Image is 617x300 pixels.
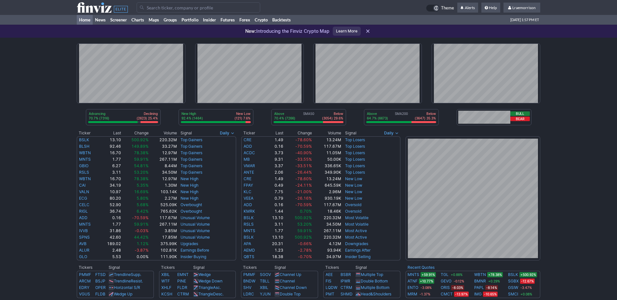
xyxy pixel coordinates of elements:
[134,235,149,240] span: 44.42%
[284,130,312,136] th: Change
[312,234,342,241] td: 220.32M
[274,111,295,116] p: Above
[312,189,342,195] td: 2.96M
[345,176,362,181] a: New Low
[341,292,353,296] a: SHMD
[510,111,530,116] button: Bull
[408,271,419,278] a: MNTS
[235,111,250,116] p: New Low
[361,292,391,296] a: Head&Shoulders
[326,272,333,277] a: AEE
[326,292,334,296] a: PMT
[366,111,436,121] div: SMA200
[137,202,149,207] span: 5.68%
[79,228,88,233] a: IVVB
[295,170,312,175] span: -26.44%
[244,254,254,259] a: QBTS
[384,130,394,136] span: Daily
[79,137,89,142] a: BSLK
[408,284,418,291] a: ENTO
[245,28,256,34] span: New:
[345,170,365,175] a: Top Losers
[99,228,122,234] td: 31.86
[137,116,158,120] p: (2623) 25.4%
[441,5,454,12] span: Theme
[408,265,435,270] a: Recent Quotes
[345,202,361,207] a: Oversold
[244,137,251,142] a: CRE
[134,222,149,227] span: 59.91%
[93,15,108,25] a: News
[280,285,307,290] a: Channel Down
[161,15,179,25] a: Groups
[99,182,122,189] td: 34.19
[181,248,209,253] a: Earnings Before
[114,272,141,277] a: TrendlineSupp.
[426,5,454,12] a: Theme
[149,195,177,202] td: 2.27M
[244,209,255,214] a: KMRK
[508,284,518,291] a: GSIW
[108,15,129,25] a: Screener
[181,176,198,181] a: New High
[264,215,283,221] td: 13.10
[361,272,383,277] a: Multiple Top
[99,150,122,156] td: 16.70
[312,195,342,202] td: 930.19K
[408,291,417,297] a: MRM
[245,28,329,34] p: Introducing the Finviz Crypto Map
[408,278,418,284] a: ATNF
[201,15,218,25] a: Insider
[149,176,177,182] td: 12.97M
[77,15,93,25] a: Home
[341,272,351,277] a: BSBR
[114,279,143,283] a: TrendlineResist.
[161,285,171,290] a: XHLF
[79,215,87,220] a: ADD
[149,150,177,156] td: 12.97M
[264,182,283,189] td: 0.49
[244,248,255,253] a: AEMD
[345,222,369,227] a: Most Volatile
[474,271,486,278] a: WBTN
[179,15,201,25] a: Portfolio
[181,150,202,155] a: Top Gainers
[312,228,342,234] td: 267.11M
[345,248,370,253] a: Earnings After
[95,292,105,296] a: FLDB
[243,285,251,290] a: SHV
[181,215,210,220] a: Unusual Volume
[341,285,352,290] a: CTRM
[177,279,186,283] a: PINE
[300,209,312,214] span: 0.70%
[149,202,177,208] td: 525.09K
[181,202,202,207] a: Overbought
[137,111,158,116] p: Declining
[213,285,221,290] span: Asc.
[99,176,122,182] td: 16.70
[95,285,106,290] a: OPER
[264,234,283,241] td: 13.10
[244,170,254,175] a: ANTE
[134,176,149,181] span: 78.38%
[457,3,478,13] a: Alerts
[79,170,89,175] a: RSLS
[177,285,187,290] a: FLDR
[345,189,362,194] a: New Low
[198,292,223,296] a: TriangleDesc.
[79,209,88,214] a: RIGL
[508,278,519,284] a: SGBX
[181,228,210,233] a: Unusual Volume
[264,208,283,215] td: 1.44
[345,235,367,240] a: Most Active
[77,130,99,136] th: Ticker
[79,248,89,253] a: ALUR
[241,130,264,136] th: Ticker
[297,228,312,233] span: 59.91%
[244,235,254,240] a: BSLK
[244,183,253,188] a: FPAY
[264,130,283,136] th: Last
[312,202,342,208] td: 117.67M
[79,279,91,283] a: ARCM
[295,150,312,155] span: -40.90%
